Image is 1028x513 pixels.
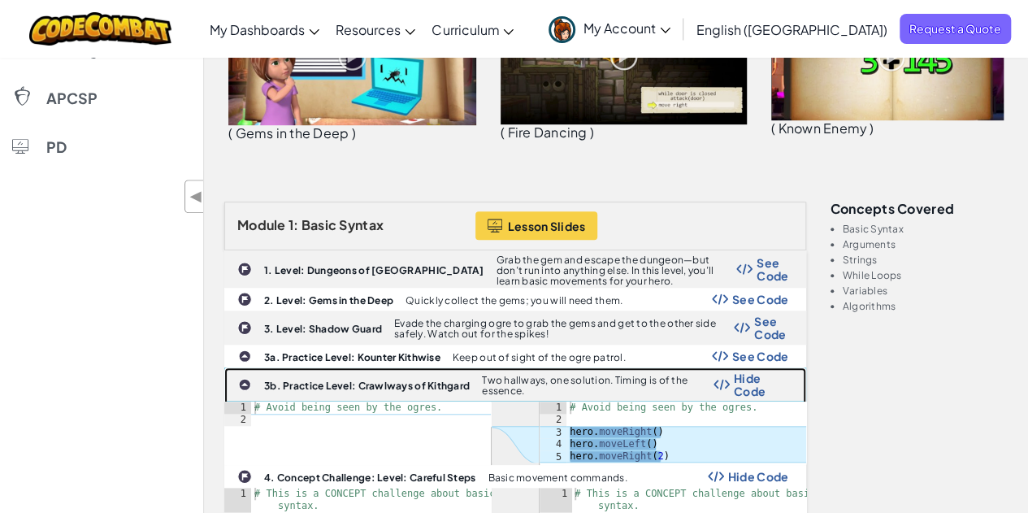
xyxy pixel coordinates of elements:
b: 3a. Practice Level: Kounter Kithwise [264,351,440,363]
a: Curriculum [423,7,522,51]
div: 2 [224,414,251,426]
span: My Account [583,20,670,37]
b: 3b. Practice Level: Crawlways of Kithgard [264,380,470,392]
div: 3 [540,426,566,438]
p: Grab the gem and escape the dungeon—but don’t run into anything else. In this level, you’ll learn... [497,254,737,286]
img: IconPracticeLevel.svg [238,378,251,391]
span: ) [351,124,355,141]
span: Basic Syntax [301,216,384,233]
img: IconChallengeLevel.svg [237,469,252,484]
span: Gems in the Deep [235,124,349,141]
span: See Code [757,256,788,282]
p: Keep out of sight of the ogre patrol. [453,352,626,363]
span: See Code [754,315,788,341]
span: ( [501,124,505,141]
img: Show Code Logo [708,471,724,482]
li: Strings [843,254,1008,265]
span: ◀ [189,185,203,208]
button: Lesson Slides [475,211,598,240]
a: Request a Quote [900,14,1011,44]
span: Hide Code [734,372,789,398]
span: Resources [336,21,401,38]
img: CodeCombat logo [29,12,171,46]
span: See Code [732,293,789,306]
div: 2 [540,414,566,426]
p: Quickly collect the gems; you will need them. [406,295,622,306]
img: Show Code Logo [712,293,728,305]
a: 2. Level: Gems in the Deep Quickly collect the gems; you will need them. Show Code Logo See Code [224,288,806,311]
p: Basic movement commands. [488,472,627,483]
img: Show Code Logo [712,350,728,362]
span: ) [589,124,593,141]
a: 3a. Practice Level: Kounter Kithwise Keep out of sight of the ogre patrol. Show Code Logo See Code [224,345,806,367]
p: Evade the charging ogre to grab the gems and get to the other side safely. Watch out for the spikes! [394,318,734,339]
img: Show Code Logo [714,379,730,390]
div: 1 [224,488,251,512]
img: IconChallengeLevel.svg [237,292,252,306]
img: Show Code Logo [734,322,750,333]
div: 1 [540,402,566,414]
img: avatar [549,16,575,43]
span: ( [771,120,775,137]
li: Algorithms [843,301,1008,311]
span: Known Enemy [778,120,867,137]
span: 1: [288,216,299,233]
li: While Loops [843,270,1008,280]
div: 1 [224,402,251,414]
span: ) [870,120,874,137]
span: See Code [732,350,789,363]
a: English ([GEOGRAPHIC_DATA]) [688,7,896,51]
div: 5 [540,450,566,463]
span: ( [228,124,232,141]
span: English ([GEOGRAPHIC_DATA]) [696,21,887,38]
img: IconPracticeLevel.svg [238,350,251,363]
span: Module [237,216,286,233]
img: IconChallengeLevel.svg [237,262,252,276]
a: 3. Level: Shadow Guard Evade the charging ogre to grab the gems and get to the other side safely.... [224,311,806,345]
b: 4. Concept Challenge: Level: Careful Steps [264,472,475,484]
a: My Dashboards [202,7,327,51]
span: Lesson Slides [508,220,586,233]
img: Show Code Logo [736,263,753,275]
a: My Account [540,3,679,54]
a: 3b. Practice Level: Crawlways of Kithgard Two hallways, one solution. Timing is of the essence. S... [224,367,806,465]
p: Two hallways, one solution. Timing is of the essence. [482,375,714,396]
li: Basic Syntax [843,224,1008,234]
div: 1 [540,488,572,512]
span: Curriculum [432,21,499,38]
li: Variables [843,285,1008,296]
span: Hide Code [728,470,789,483]
b: 3. Level: Shadow Guard [264,323,382,335]
a: 1. Level: Dungeons of [GEOGRAPHIC_DATA] Grab the gem and escape the dungeon—but don’t run into an... [224,250,806,288]
span: Fire Dancing [507,124,587,141]
b: 2. Level: Gems in the Deep [264,294,393,306]
img: IconChallengeLevel.svg [237,320,252,335]
h3: Concepts covered [831,202,1008,215]
span: My Dashboards [210,21,305,38]
b: 1. Level: Dungeons of [GEOGRAPHIC_DATA] [264,264,484,276]
div: 4 [540,438,566,450]
a: Resources [327,7,423,51]
li: Arguments [843,239,1008,250]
